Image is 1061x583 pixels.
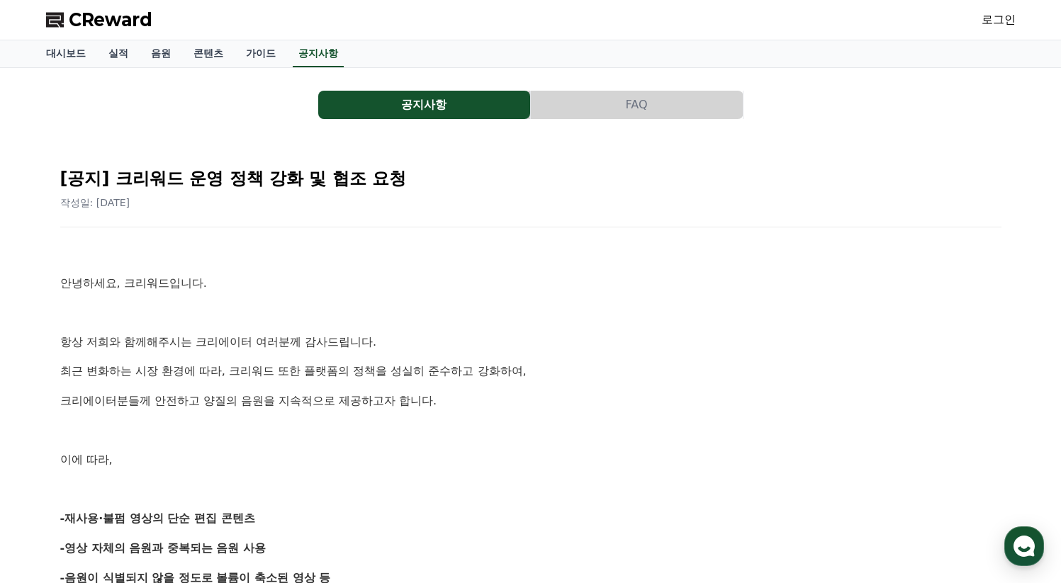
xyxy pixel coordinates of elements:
[97,40,140,67] a: 실적
[60,392,1001,410] p: 크리에이터분들께 안전하고 양질의 음원을 지속적으로 제공하고자 합니다.
[60,274,1001,293] p: 안녕하세요, 크리워드입니다.
[46,9,152,31] a: CReward
[982,11,1016,28] a: 로그인
[219,470,236,482] span: 설정
[182,40,235,67] a: 콘텐츠
[60,511,255,525] strong: -재사용·불펌 영상의 단순 편집 콘텐츠
[69,9,152,31] span: CReward
[60,197,130,208] span: 작성일: [DATE]
[60,333,1001,351] p: 항상 저희와 함께해주시는 크리에이터 여러분께 감사드립니다.
[293,40,344,67] a: 공지사항
[60,541,266,555] strong: -영상 자체의 음원과 중복되는 음원 사용
[60,362,1001,380] p: 최근 변화하는 시장 환경에 따라, 크리워드 또한 플랫폼의 정책을 성실히 준수하고 강화하여,
[140,40,182,67] a: 음원
[60,451,1001,469] p: 이에 따라,
[531,91,743,119] button: FAQ
[94,449,183,485] a: 대화
[183,449,272,485] a: 설정
[4,449,94,485] a: 홈
[235,40,287,67] a: 가이드
[45,470,53,482] span: 홈
[130,471,147,482] span: 대화
[318,91,531,119] a: 공지사항
[35,40,97,67] a: 대시보드
[60,167,1001,190] h2: [공지] 크리워드 운영 정책 강화 및 협조 요청
[318,91,530,119] button: 공지사항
